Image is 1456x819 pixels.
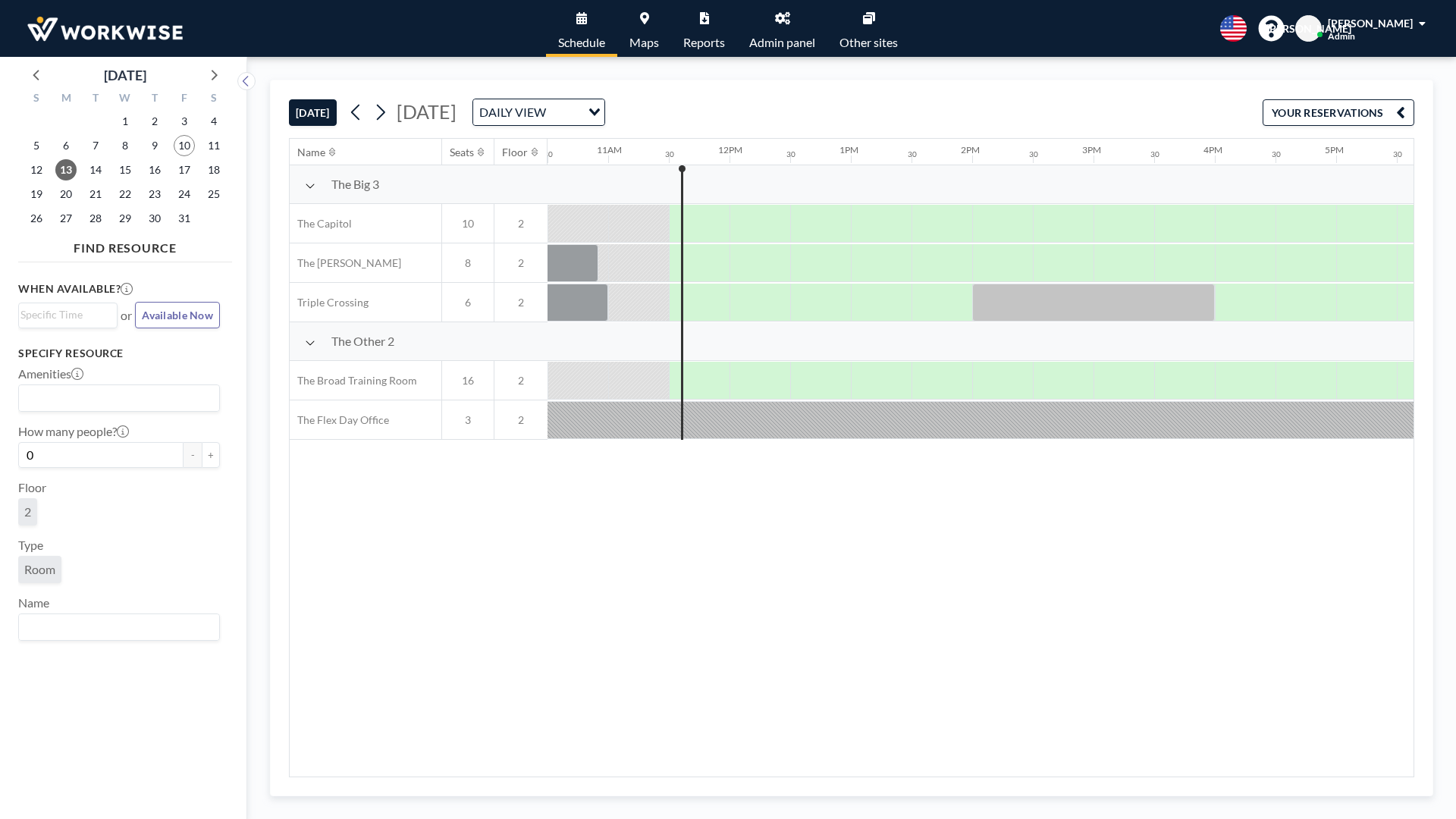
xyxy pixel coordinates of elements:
span: The [PERSON_NAME] [290,256,401,270]
button: - [184,442,202,468]
label: Name [18,595,49,610]
input: Search for option [20,617,211,637]
div: 1PM [839,144,858,155]
span: or [121,308,132,323]
div: 3PM [1082,144,1101,155]
div: T [140,89,169,109]
div: 30 [786,149,795,159]
span: 2 [494,374,548,388]
span: Monday, October 20, 2025 [55,184,77,205]
button: + [202,442,220,468]
span: 10 [442,217,494,231]
div: [DATE] [104,64,146,86]
span: The Big 3 [331,177,379,192]
span: Friday, October 31, 2025 [174,208,195,229]
span: DAILY VIEW [476,102,549,122]
span: 16 [442,374,494,388]
div: T [81,89,111,109]
span: Wednesday, October 8, 2025 [115,135,136,156]
div: S [199,89,228,109]
span: Tuesday, October 21, 2025 [85,184,106,205]
div: 30 [1029,149,1038,159]
span: 6 [442,296,494,309]
span: 8 [442,256,494,270]
span: Tuesday, October 14, 2025 [85,159,106,180]
div: 30 [1393,149,1402,159]
span: 2 [494,296,548,309]
div: 30 [1150,149,1159,159]
button: [DATE] [289,99,337,126]
span: 2 [494,217,548,231]
img: organization-logo [24,14,186,44]
div: 30 [665,149,674,159]
span: Room [24,562,55,576]
div: 11AM [597,144,622,155]
span: 2 [494,256,548,270]
span: Friday, October 24, 2025 [174,184,195,205]
span: Friday, October 10, 2025 [174,135,195,156]
span: Sunday, October 26, 2025 [26,208,47,229]
span: Thursday, October 2, 2025 [144,111,165,132]
h3: Specify resource [18,347,220,360]
div: 12PM [718,144,742,155]
div: 30 [1272,149,1281,159]
div: F [169,89,199,109]
label: Type [18,538,43,553]
span: Saturday, October 18, 2025 [203,159,224,180]
div: 4PM [1203,144,1222,155]
button: YOUR RESERVATIONS [1263,99,1414,126]
div: Search for option [19,385,219,411]
label: Floor [18,480,46,495]
span: The Flex Day Office [290,413,389,427]
span: Sunday, October 5, 2025 [26,135,47,156]
span: Sunday, October 19, 2025 [26,184,47,205]
span: The Broad Training Room [290,374,417,388]
input: Search for option [20,306,108,323]
span: 2 [494,413,548,427]
div: W [111,89,140,109]
div: 2PM [961,144,980,155]
span: Tuesday, October 28, 2025 [85,208,106,229]
span: Monday, October 13, 2025 [55,159,77,180]
span: Other sites [839,36,898,49]
h4: FIND RESOURCE [18,234,232,256]
span: [PERSON_NAME] [1328,17,1413,30]
div: 30 [908,149,917,159]
span: Saturday, October 4, 2025 [203,111,224,132]
span: The Capitol [290,217,352,231]
span: Wednesday, October 15, 2025 [115,159,136,180]
span: Friday, October 3, 2025 [174,111,195,132]
input: Search for option [551,102,579,122]
span: Admin [1328,30,1355,42]
span: Schedule [558,36,605,49]
span: [PERSON_NAME] [1266,22,1351,36]
span: Maps [629,36,659,49]
span: The Other 2 [331,334,394,349]
span: Thursday, October 9, 2025 [144,135,165,156]
span: Thursday, October 16, 2025 [144,159,165,180]
span: Triple Crossing [290,296,369,309]
span: Friday, October 17, 2025 [174,159,195,180]
div: Seats [450,146,474,159]
span: Wednesday, October 1, 2025 [115,111,136,132]
span: Wednesday, October 22, 2025 [115,184,136,205]
span: Monday, October 6, 2025 [55,135,77,156]
label: Amenities [18,366,83,381]
span: [DATE] [397,100,457,123]
span: Wednesday, October 29, 2025 [115,208,136,229]
input: Search for option [20,388,211,408]
span: Thursday, October 30, 2025 [144,208,165,229]
span: Reports [683,36,725,49]
span: Saturday, October 11, 2025 [203,135,224,156]
div: 5PM [1325,144,1344,155]
div: M [52,89,81,109]
span: Available Now [142,309,213,322]
button: Available Now [135,302,220,328]
label: How many people? [18,424,129,439]
span: Admin panel [749,36,815,49]
span: 2 [24,504,31,519]
div: Floor [502,146,528,159]
div: Search for option [19,614,219,640]
span: Thursday, October 23, 2025 [144,184,165,205]
span: Tuesday, October 7, 2025 [85,135,106,156]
